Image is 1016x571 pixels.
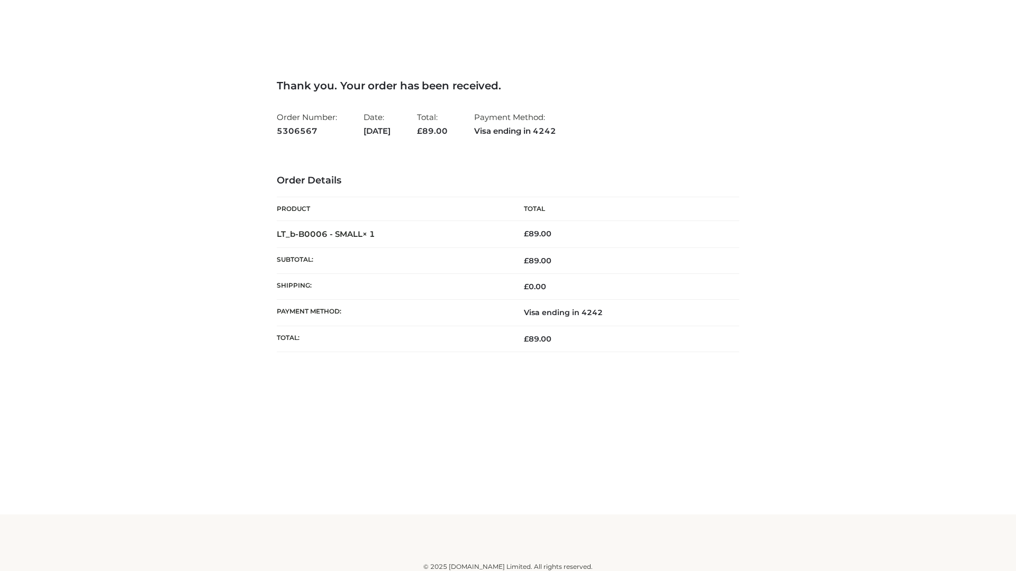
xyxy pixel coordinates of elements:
th: Payment method: [277,300,508,326]
span: £ [524,256,529,265]
h3: Thank you. Your order has been received. [277,79,739,92]
span: 89.00 [524,256,551,265]
span: £ [524,334,529,344]
li: Total: [417,108,448,140]
th: Total [508,197,739,221]
strong: [DATE] [364,124,391,138]
th: Total: [277,326,508,352]
strong: × 1 [362,229,375,239]
span: 89.00 [524,334,551,344]
strong: 5306567 [277,124,337,138]
span: £ [417,126,422,136]
strong: Visa ending in 4242 [474,124,556,138]
h3: Order Details [277,175,739,187]
span: £ [524,282,529,291]
strong: LT_b-B0006 - SMALL [277,229,375,239]
bdi: 89.00 [524,229,551,238]
span: 89.00 [417,126,448,136]
bdi: 0.00 [524,282,546,291]
span: £ [524,229,529,238]
li: Order Number: [277,108,337,140]
th: Subtotal: [277,247,508,273]
th: Shipping: [277,274,508,300]
th: Product [277,197,508,221]
td: Visa ending in 4242 [508,300,739,326]
li: Date: [364,108,391,140]
li: Payment Method: [474,108,556,140]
